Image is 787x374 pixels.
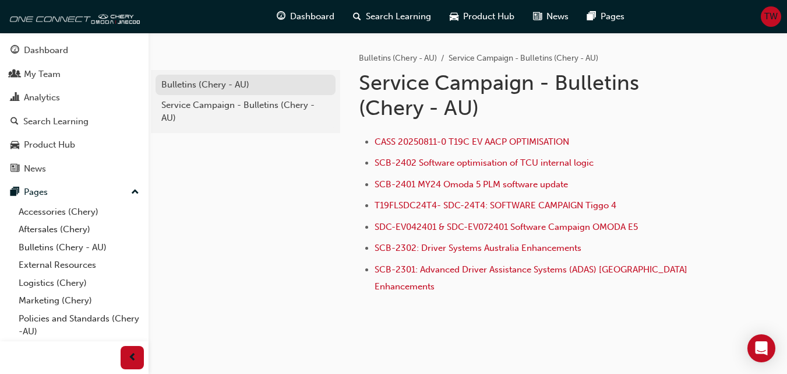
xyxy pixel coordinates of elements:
span: prev-icon [128,351,137,365]
a: News [5,158,144,180]
span: people-icon [10,69,19,80]
span: guage-icon [10,46,19,56]
div: Dashboard [24,44,68,57]
a: Marketing (Chery) [14,292,144,310]
div: Open Intercom Messenger [747,334,775,362]
a: Product Hub [5,134,144,156]
a: guage-iconDashboard [267,5,344,29]
a: Policies and Standards (Chery -AU) [14,310,144,341]
span: car-icon [450,9,458,24]
a: Accessories (Chery) [14,203,144,221]
li: Service Campaign - Bulletins (Chery - AU) [449,52,598,65]
a: search-iconSearch Learning [344,5,440,29]
a: Bulletins (Chery - AU) [359,53,437,63]
span: guage-icon [277,9,285,24]
div: Product Hub [24,138,75,152]
button: DashboardMy TeamAnalyticsSearch LearningProduct HubNews [5,37,144,181]
span: search-icon [10,117,19,127]
a: pages-iconPages [578,5,634,29]
span: Dashboard [290,10,334,23]
div: Pages [24,186,48,199]
button: TW [761,6,781,27]
span: pages-icon [587,9,596,24]
span: pages-icon [10,187,19,198]
a: SDC-EV042401 & SDC-EV072401 Software Campaign OMODA E5 [375,222,638,232]
span: TW [764,10,778,23]
span: news-icon [10,164,19,174]
a: Technical Hub Workshop information [14,341,144,372]
a: Bulletins (Chery - AU) [14,239,144,257]
a: Analytics [5,87,144,109]
a: External Resources [14,256,144,274]
a: My Team [5,64,144,85]
div: My Team [24,68,61,81]
a: SCB-2301: Advanced Driver Assistance Systems (ADAS) [GEOGRAPHIC_DATA] Enhancements [375,264,690,292]
span: Product Hub [463,10,514,23]
a: Logistics (Chery) [14,274,144,292]
a: CASS 20250811-0 T19C EV AACP OPTIMISATION [375,137,569,147]
h1: Service Campaign - Bulletins (Chery - AU) [359,70,698,121]
a: Dashboard [5,40,144,61]
a: SCB-2401 MY24 Omoda 5 PLM software update [375,179,568,190]
span: Search Learning [366,10,431,23]
button: Pages [5,181,144,203]
span: up-icon [131,185,139,200]
span: search-icon [353,9,361,24]
span: car-icon [10,140,19,151]
a: Aftersales (Chery) [14,221,144,239]
a: car-iconProduct Hub [440,5,524,29]
a: Service Campaign - Bulletins (Chery - AU) [156,95,336,128]
span: chart-icon [10,93,19,103]
span: Pages [601,10,624,23]
a: Search Learning [5,111,144,132]
a: SCB-2302: Driver Systems Australia Enhancements [375,243,581,253]
img: oneconnect [6,5,140,28]
span: news-icon [533,9,542,24]
div: Service Campaign - Bulletins (Chery - AU) [161,99,330,125]
div: Bulletins (Chery - AU) [161,78,330,92]
a: T19FLSDC24T4- SDC-24T4: SOFTWARE CAMPAIGN Tiggo 4 [375,200,616,211]
div: Analytics [24,91,60,104]
a: news-iconNews [524,5,578,29]
div: Search Learning [23,115,89,128]
div: News [24,162,46,176]
a: SCB-2402 Software optimisation of TCU internal logic [375,158,594,168]
a: Bulletins (Chery - AU) [156,75,336,95]
span: News [546,10,569,23]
